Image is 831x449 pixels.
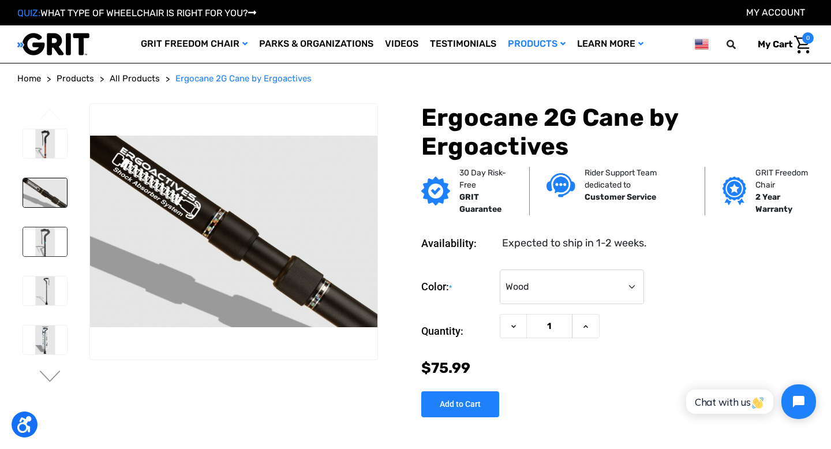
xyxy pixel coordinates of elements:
[755,192,792,214] strong: 2 Year Warranty
[758,39,792,50] span: My Cart
[421,360,470,376] span: $75.99
[571,25,649,63] a: Learn More
[695,37,709,51] img: us.png
[749,32,814,57] a: Cart with 0 items
[673,375,826,429] iframe: Tidio Chat
[421,314,494,349] label: Quantity:
[110,72,160,85] a: All Products
[38,371,62,384] button: Go to slide 2 of 3
[17,72,814,85] nav: Breadcrumb
[421,177,450,205] img: GRIT Guarantee
[421,391,499,417] input: Add to Cart
[135,25,253,63] a: GRIT Freedom Chair
[17,73,41,84] span: Home
[424,25,502,63] a: Testimonials
[794,36,811,54] img: Cart
[23,276,67,305] img: Ergocane 2G Cane by Ergoactives
[585,192,656,202] strong: Customer Service
[421,103,814,162] h1: Ergocane 2G Cane by Ergoactives
[746,7,805,18] a: Account
[459,192,501,214] strong: GRIT Guarantee
[379,25,424,63] a: Videos
[421,235,494,251] dt: Availability:
[23,325,67,354] img: Ergocane 2G Cane by Ergoactives
[38,108,62,122] button: Go to slide 3 of 3
[17,32,89,56] img: GRIT All-Terrain Wheelchair and Mobility Equipment
[732,32,749,57] input: Search
[57,73,94,84] span: Products
[802,32,814,44] span: 0
[175,72,312,85] a: Ergocane 2G Cane by Ergoactives
[585,167,687,191] p: Rider Support Team dedicated to
[723,177,746,205] img: Grit freedom
[17,8,256,18] a: QUIZ:WHAT TYPE OF WHEELCHAIR IS RIGHT FOR YOU?
[23,227,67,256] img: Ergocane 2G Cane by Ergoactives
[546,173,575,197] img: Customer service
[110,73,160,84] span: All Products
[502,235,647,251] dd: Expected to ship in 1-2 weeks.
[459,167,512,191] p: 30 Day Risk-Free
[17,8,40,18] span: QUIZ:
[23,129,67,158] img: Ergocane 2G Cane by Ergoactives
[23,178,67,207] img: Ergocane 2G Cane by Ergoactives
[755,167,818,191] p: GRIT Freedom Chair
[175,73,312,84] span: Ergocane 2G Cane by Ergoactives
[90,136,377,327] img: Ergocane 2G Cane by Ergoactives
[57,72,94,85] a: Products
[253,25,379,63] a: Parks & Organizations
[502,25,571,63] a: Products
[17,72,41,85] a: Home
[421,270,494,305] label: Color:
